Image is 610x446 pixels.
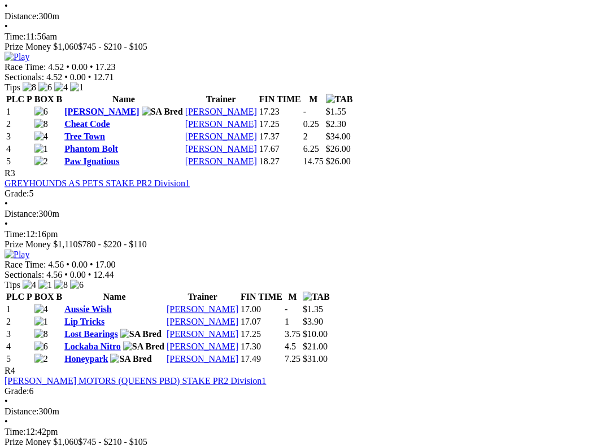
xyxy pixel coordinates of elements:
[167,304,238,314] a: [PERSON_NAME]
[6,353,33,365] td: 5
[326,156,351,166] span: $26.00
[5,209,38,218] span: Distance:
[34,94,54,104] span: BOX
[5,386,605,396] div: 6
[303,132,308,141] text: 2
[240,304,283,315] td: 17.00
[34,354,48,364] img: 2
[142,107,183,117] img: SA Bred
[5,52,29,62] img: Play
[326,119,346,129] span: $2.30
[6,316,33,327] td: 2
[5,11,38,21] span: Distance:
[259,106,302,117] td: 17.23
[38,82,52,93] img: 6
[185,107,257,116] a: [PERSON_NAME]
[5,366,15,375] span: R4
[34,107,48,117] img: 6
[5,386,29,396] span: Grade:
[5,42,605,52] div: Prize Money $1,060
[6,119,33,130] td: 2
[64,329,118,339] a: Lost Bearings
[285,342,296,351] text: 4.5
[185,156,257,166] a: [PERSON_NAME]
[78,42,147,51] span: $745 - $210 - $105
[5,260,46,269] span: Race Time:
[56,292,62,301] span: B
[303,119,319,129] text: 0.25
[123,342,164,352] img: SA Bred
[6,143,33,155] td: 4
[27,292,32,301] span: P
[240,353,283,365] td: 17.49
[5,239,605,250] div: Prize Money $1,110
[64,304,111,314] a: Aussie Wish
[240,341,283,352] td: 17.30
[5,280,20,290] span: Tips
[64,72,68,82] span: •
[326,107,346,116] span: $1.55
[6,94,24,104] span: PLC
[64,291,165,303] th: Name
[34,329,48,339] img: 8
[5,168,15,178] span: R3
[240,316,283,327] td: 17.07
[64,270,68,279] span: •
[167,342,238,351] a: [PERSON_NAME]
[34,132,48,142] img: 4
[5,376,266,386] a: [PERSON_NAME] MOTORS (QUEENS PBD) STAKE PR2 Division1
[64,132,105,141] a: Tree Town
[5,219,8,229] span: •
[5,427,605,437] div: 12:42pm
[48,62,64,72] span: 4.52
[64,144,118,154] a: Phantom Bolt
[72,260,88,269] span: 0.00
[167,317,238,326] a: [PERSON_NAME]
[259,119,302,130] td: 17.25
[90,62,93,72] span: •
[303,107,306,116] text: -
[167,354,238,364] a: [PERSON_NAME]
[34,342,48,352] img: 6
[34,304,48,314] img: 4
[88,270,91,279] span: •
[110,354,151,364] img: SA Bred
[6,156,33,167] td: 5
[64,342,121,351] a: Lockaba Nitro
[240,291,283,303] th: FIN TIME
[240,329,283,340] td: 17.25
[72,62,88,72] span: 0.00
[64,354,108,364] a: Honeypark
[5,427,26,436] span: Time:
[5,178,190,188] a: GREYHOUNDS AS PETS STAKE PR2 Division1
[34,317,48,327] img: 1
[48,260,64,269] span: 4.56
[303,329,328,339] span: $10.00
[303,94,324,105] th: M
[303,144,319,154] text: 6.25
[34,119,48,129] img: 8
[66,62,69,72] span: •
[285,329,300,339] text: 3.75
[5,189,605,199] div: 5
[285,354,300,364] text: 7.25
[54,82,68,93] img: 4
[5,229,26,239] span: Time:
[259,94,302,105] th: FIN TIME
[90,260,93,269] span: •
[93,72,114,82] span: 12.71
[259,156,302,167] td: 18.27
[95,260,116,269] span: 17.00
[34,292,54,301] span: BOX
[5,32,605,42] div: 11:56am
[34,144,48,154] img: 1
[5,32,26,41] span: Time:
[93,270,114,279] span: 12.44
[303,317,323,326] span: $3.90
[64,94,184,105] th: Name
[5,21,8,31] span: •
[185,132,257,141] a: [PERSON_NAME]
[5,72,44,82] span: Sectionals:
[70,280,84,290] img: 6
[38,280,52,290] img: 1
